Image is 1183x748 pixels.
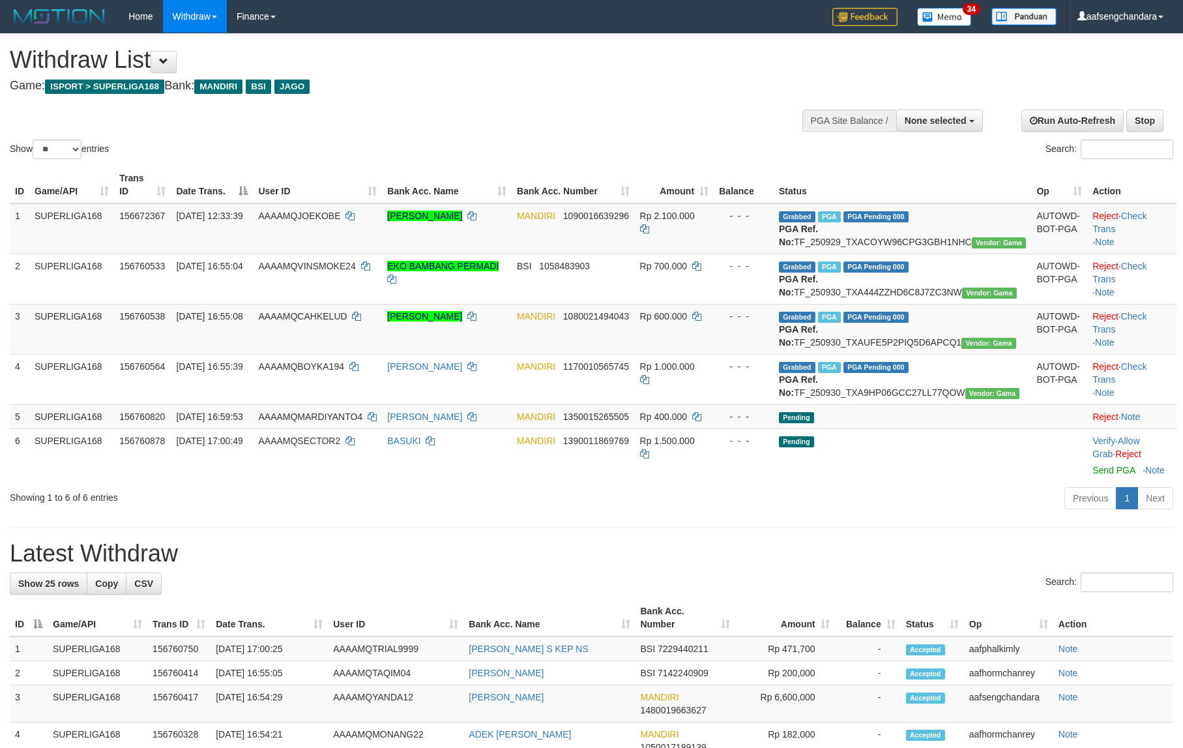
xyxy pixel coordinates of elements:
[779,262,815,273] span: Grabbed
[1095,337,1115,348] a: Note
[119,311,165,322] span: 156760538
[640,211,695,221] span: Rp 2.100.000
[517,411,555,422] span: MANDIRI
[10,428,29,482] td: 6
[258,411,362,422] span: AAAAMQMARDIYANTO4
[539,261,590,271] span: Copy 1058483903 to clipboard
[818,312,841,323] span: Marked by aafsengchandara
[246,80,271,94] span: BSI
[29,166,114,203] th: Game/API: activate to sort column ascending
[832,8,898,26] img: Feedback.jpg
[835,599,901,636] th: Balance: activate to sort column ascending
[774,203,1031,254] td: TF_250929_TXACOYW96CPG3GBH1NHC
[87,573,126,595] a: Copy
[176,436,242,446] span: [DATE] 17:00:49
[774,304,1031,354] td: TF_250930_TXAUFE5P2PIQ5D6APCQ1
[1087,254,1176,304] td: · ·
[641,668,656,678] span: BSI
[10,254,29,304] td: 2
[835,685,901,723] td: -
[517,436,555,446] span: MANDIRI
[517,311,555,322] span: MANDIRI
[719,434,768,447] div: - - -
[635,599,735,636] th: Bank Acc. Number: activate to sort column ascending
[972,237,1027,248] span: Vendor URL: https://trx31.1velocity.biz
[563,311,629,322] span: Copy 1080021494043 to clipboard
[779,412,814,423] span: Pending
[29,203,114,254] td: SUPERLIGA168
[463,599,635,636] th: Bank Acc. Name: activate to sort column ascending
[1095,287,1115,297] a: Note
[1053,599,1173,636] th: Action
[779,374,818,398] b: PGA Ref. No:
[719,360,768,373] div: - - -
[33,140,81,159] select: Showentries
[258,261,355,271] span: AAAAMQVINSMOKE24
[147,685,211,723] td: 156760417
[176,311,242,322] span: [DATE] 16:55:08
[964,599,1053,636] th: Op: activate to sort column ascending
[963,3,980,15] span: 34
[48,636,147,661] td: SUPERLIGA168
[964,636,1053,661] td: aafphalkimly
[10,599,48,636] th: ID: activate to sort column descending
[818,262,841,273] span: Marked by aafsengchandara
[258,361,344,372] span: AAAAMQBOYKA194
[1021,110,1124,132] a: Run Auto-Refresh
[328,599,463,636] th: User ID: activate to sort column ascending
[843,262,909,273] span: PGA Pending
[10,304,29,354] td: 3
[818,211,841,222] span: Marked by aafsengchandara
[387,411,462,422] a: [PERSON_NAME]
[1095,237,1115,247] a: Note
[10,636,48,661] td: 1
[147,599,211,636] th: Trans ID: activate to sort column ascending
[964,685,1053,723] td: aafsengchandara
[134,578,153,589] span: CSV
[563,411,629,422] span: Copy 1350015265505 to clipboard
[641,705,707,715] span: Copy 1480019663627 to clipboard
[147,636,211,661] td: 156760750
[387,361,462,372] a: [PERSON_NAME]
[779,211,815,222] span: Grabbed
[1045,573,1173,592] label: Search:
[641,644,656,654] span: BSI
[1059,692,1078,702] a: Note
[469,644,588,654] a: [PERSON_NAME] S KEP NS
[29,254,114,304] td: SUPERLIGA168
[10,80,776,93] h4: Game: Bank:
[818,362,841,373] span: Marked by aafsengchandara
[48,599,147,636] th: Game/API: activate to sort column ascending
[517,361,555,372] span: MANDIRI
[258,436,340,446] span: AAAAMQSECTOR2
[1087,404,1176,428] td: ·
[779,362,815,373] span: Grabbed
[328,636,463,661] td: AAAAMQTRIAL9999
[779,224,818,247] b: PGA Ref. No:
[10,7,109,26] img: MOTION_logo.png
[176,211,242,221] span: [DATE] 12:33:39
[171,166,253,203] th: Date Trans.: activate to sort column descending
[843,362,909,373] span: PGA Pending
[512,166,635,203] th: Bank Acc. Number: activate to sort column ascending
[194,80,242,94] span: MANDIRI
[1092,311,1118,322] a: Reject
[45,80,164,94] span: ISPORT > SUPERLIGA168
[1092,436,1115,446] a: Verify
[906,693,945,704] span: Accepted
[274,80,310,94] span: JAGO
[1121,411,1141,422] a: Note
[258,211,340,221] span: AAAAMQJOEKOBE
[640,311,687,322] span: Rp 600.000
[211,685,328,723] td: [DATE] 16:54:29
[719,410,768,423] div: - - -
[1115,449,1141,459] a: Reject
[10,166,29,203] th: ID
[719,310,768,323] div: - - -
[126,573,162,595] a: CSV
[719,209,768,222] div: - - -
[1031,354,1087,404] td: AUTOWD-BOT-PGA
[835,636,901,661] td: -
[905,115,967,126] span: None selected
[563,436,629,446] span: Copy 1390011869769 to clipboard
